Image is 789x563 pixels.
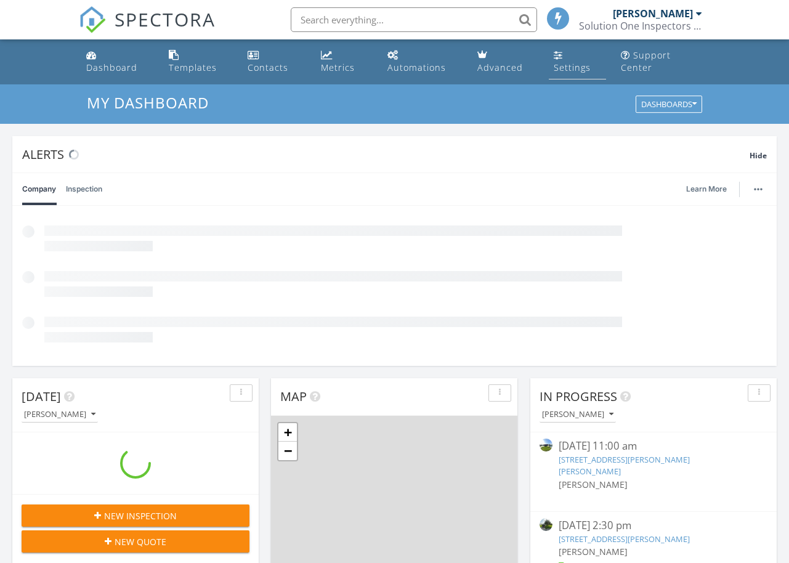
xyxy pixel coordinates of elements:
div: Templates [169,62,217,73]
button: [PERSON_NAME] [22,407,98,423]
button: [PERSON_NAME] [540,407,616,423]
input: Search everything... [291,7,537,32]
div: Dashboards [641,100,697,109]
span: SPECTORA [115,6,216,32]
div: [DATE] 11:00 am [559,439,748,454]
a: [STREET_ADDRESS][PERSON_NAME][PERSON_NAME] [559,454,690,477]
div: Solution One Inspectors LLC [579,20,702,32]
span: Hide [750,150,767,161]
div: [PERSON_NAME] [542,410,613,419]
img: streetview [540,518,552,531]
div: [DATE] 2:30 pm [559,518,748,533]
span: Map [280,388,307,405]
img: The Best Home Inspection Software - Spectora [79,6,106,33]
a: Dashboard [81,44,153,79]
div: [PERSON_NAME] [613,7,693,20]
button: Dashboards [636,96,702,113]
span: [PERSON_NAME] [559,546,628,557]
a: Learn More [686,183,734,195]
a: SPECTORA [79,17,216,43]
a: [STREET_ADDRESS][PERSON_NAME] [559,533,690,545]
a: [DATE] 11:00 am [STREET_ADDRESS][PERSON_NAME][PERSON_NAME] [PERSON_NAME] [540,439,767,505]
div: Advanced [477,62,523,73]
span: New Inspection [104,509,177,522]
div: Automations [387,62,446,73]
a: Metrics [316,44,373,79]
span: [DATE] [22,388,61,405]
img: ellipsis-632cfdd7c38ec3a7d453.svg [754,188,763,190]
div: Support Center [621,49,671,73]
a: Settings [549,44,606,79]
div: Dashboard [86,62,137,73]
a: Contacts [243,44,306,79]
a: Zoom in [278,423,297,442]
a: Templates [164,44,233,79]
div: Alerts [22,146,750,163]
span: My Dashboard [87,92,209,113]
span: In Progress [540,388,617,405]
a: Zoom out [278,442,297,460]
a: Advanced [472,44,539,79]
span: New Quote [115,535,166,548]
div: Settings [554,62,591,73]
a: Automations (Basic) [382,44,463,79]
div: [PERSON_NAME] [24,410,95,419]
img: streetview [540,439,552,452]
a: Inspection [66,173,102,205]
span: [PERSON_NAME] [559,479,628,490]
a: Company [22,173,56,205]
button: New Quote [22,530,249,553]
a: Support Center [616,44,708,79]
div: Metrics [321,62,355,73]
button: New Inspection [22,504,249,527]
div: Contacts [248,62,288,73]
